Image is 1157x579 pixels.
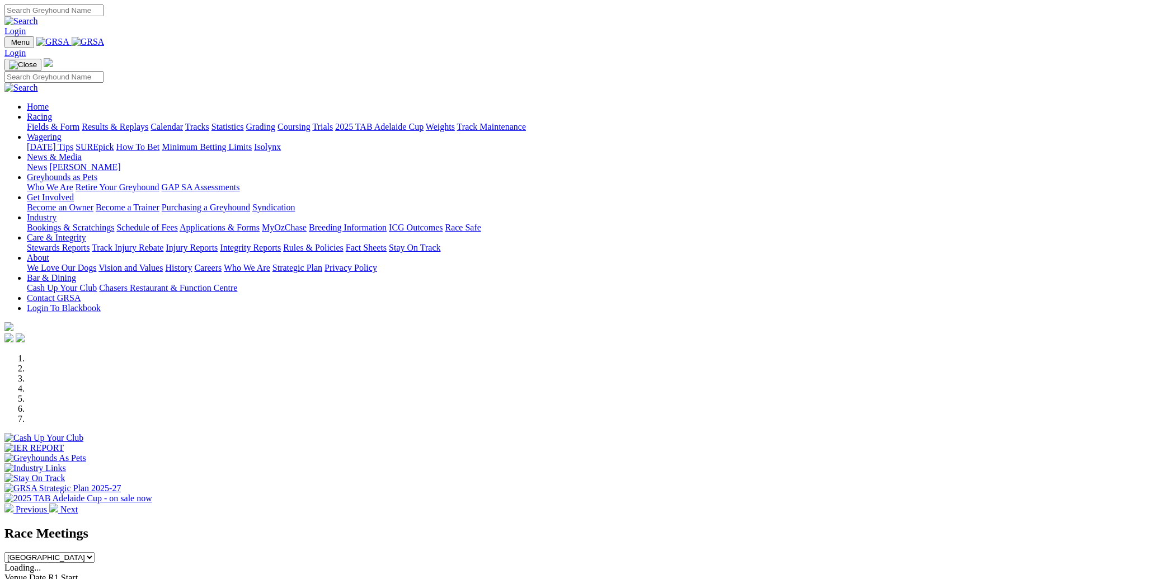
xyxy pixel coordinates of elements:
a: MyOzChase [262,223,307,232]
a: We Love Our Dogs [27,263,96,272]
a: Chasers Restaurant & Function Centre [99,283,237,293]
a: Vision and Values [98,263,163,272]
button: Toggle navigation [4,59,41,71]
div: Racing [27,122,1153,132]
a: Become an Owner [27,203,93,212]
img: facebook.svg [4,333,13,342]
img: GRSA Strategic Plan 2025-27 [4,483,121,493]
img: GRSA [72,37,105,47]
img: logo-grsa-white.png [44,58,53,67]
a: Become a Trainer [96,203,159,212]
img: logo-grsa-white.png [4,322,13,331]
a: Track Maintenance [457,122,526,131]
a: Next [49,505,78,514]
a: Weights [426,122,455,131]
img: IER REPORT [4,443,64,453]
a: Results & Replays [82,122,148,131]
a: Purchasing a Greyhound [162,203,250,212]
button: Toggle navigation [4,36,34,48]
a: Schedule of Fees [116,223,177,232]
a: Care & Integrity [27,233,86,242]
a: 2025 TAB Adelaide Cup [335,122,424,131]
span: Previous [16,505,47,514]
img: 2025 TAB Adelaide Cup - on sale now [4,493,152,503]
a: Strategic Plan [272,263,322,272]
span: Loading... [4,563,41,572]
img: twitter.svg [16,333,25,342]
img: Cash Up Your Club [4,433,83,443]
a: Syndication [252,203,295,212]
a: Get Involved [27,192,74,202]
a: Track Injury Rebate [92,243,163,252]
a: ICG Outcomes [389,223,443,232]
img: Stay On Track [4,473,65,483]
img: Close [9,60,37,69]
div: News & Media [27,162,1153,172]
a: Grading [246,122,275,131]
a: Greyhounds as Pets [27,172,97,182]
a: Breeding Information [309,223,387,232]
a: Race Safe [445,223,481,232]
a: Stay On Track [389,243,440,252]
a: Industry [27,213,57,222]
a: Statistics [211,122,244,131]
a: Bar & Dining [27,273,76,283]
a: Login [4,48,26,58]
a: Tracks [185,122,209,131]
img: GRSA [36,37,69,47]
img: Search [4,83,38,93]
a: Who We Are [27,182,73,192]
a: Integrity Reports [220,243,281,252]
a: Careers [194,263,222,272]
a: Home [27,102,49,111]
a: Login To Blackbook [27,303,101,313]
a: SUREpick [76,142,114,152]
div: Care & Integrity [27,243,1153,253]
a: Fields & Form [27,122,79,131]
a: Isolynx [254,142,281,152]
a: Coursing [278,122,311,131]
a: Calendar [150,122,183,131]
span: Menu [11,38,30,46]
a: Wagering [27,132,62,142]
a: Injury Reports [166,243,218,252]
span: Next [60,505,78,514]
a: Contact GRSA [27,293,81,303]
a: News [27,162,47,172]
img: Greyhounds As Pets [4,453,86,463]
a: How To Bet [116,142,160,152]
img: chevron-right-pager-white.svg [49,503,58,512]
div: Industry [27,223,1153,233]
a: [DATE] Tips [27,142,73,152]
img: Industry Links [4,463,66,473]
a: About [27,253,49,262]
a: Applications & Forms [180,223,260,232]
div: Get Involved [27,203,1153,213]
a: Bookings & Scratchings [27,223,114,232]
h2: Race Meetings [4,526,1153,541]
a: Cash Up Your Club [27,283,97,293]
a: GAP SA Assessments [162,182,240,192]
a: Login [4,26,26,36]
a: Trials [312,122,333,131]
img: Search [4,16,38,26]
a: Stewards Reports [27,243,90,252]
img: chevron-left-pager-white.svg [4,503,13,512]
div: Bar & Dining [27,283,1153,293]
input: Search [4,4,104,16]
a: Rules & Policies [283,243,344,252]
a: Fact Sheets [346,243,387,252]
a: Retire Your Greyhound [76,182,159,192]
div: Greyhounds as Pets [27,182,1153,192]
a: Racing [27,112,52,121]
a: Who We Are [224,263,270,272]
input: Search [4,71,104,83]
a: Minimum Betting Limits [162,142,252,152]
a: News & Media [27,152,82,162]
a: [PERSON_NAME] [49,162,120,172]
a: History [165,263,192,272]
a: Privacy Policy [324,263,377,272]
div: Wagering [27,142,1153,152]
div: About [27,263,1153,273]
a: Previous [4,505,49,514]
